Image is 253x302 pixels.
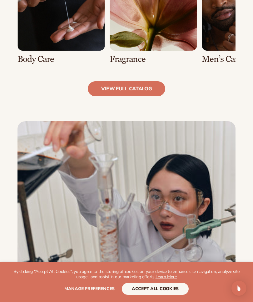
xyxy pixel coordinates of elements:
[88,81,166,96] a: view full catalog
[231,281,246,296] div: Open Intercom Messenger
[64,286,115,292] span: Manage preferences
[64,283,115,295] button: Manage preferences
[122,283,189,295] button: accept all cookies
[12,269,241,280] p: By clicking "Accept All Cookies", you agree to the storing of cookies on your device to enhance s...
[156,274,177,280] a: Learn More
